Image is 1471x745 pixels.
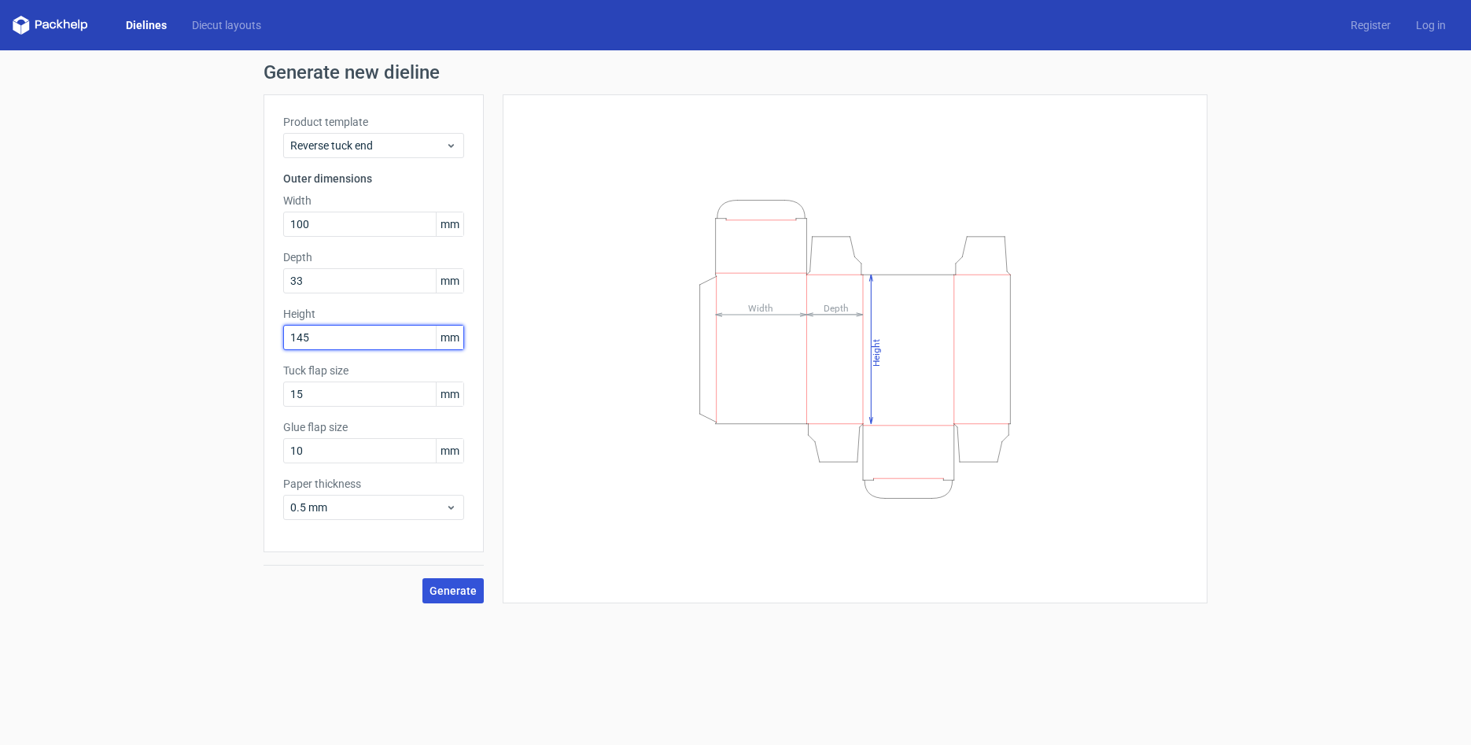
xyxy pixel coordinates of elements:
label: Glue flap size [283,419,464,435]
tspan: Width [748,302,773,313]
span: mm [436,439,463,463]
label: Product template [283,114,464,130]
span: Reverse tuck end [290,138,445,153]
span: mm [436,269,463,293]
a: Dielines [113,17,179,33]
h1: Generate new dieline [264,63,1207,82]
button: Generate [422,578,484,603]
span: 0.5 mm [290,500,445,515]
label: Paper thickness [283,476,464,492]
label: Tuck flap size [283,363,464,378]
span: Generate [430,585,477,596]
label: Height [283,306,464,322]
span: mm [436,212,463,236]
span: mm [436,382,463,406]
label: Depth [283,249,464,265]
a: Log in [1403,17,1458,33]
tspan: Height [871,338,882,366]
h3: Outer dimensions [283,171,464,186]
tspan: Depth [824,302,849,313]
span: mm [436,326,463,349]
a: Register [1338,17,1403,33]
a: Diecut layouts [179,17,274,33]
label: Width [283,193,464,208]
